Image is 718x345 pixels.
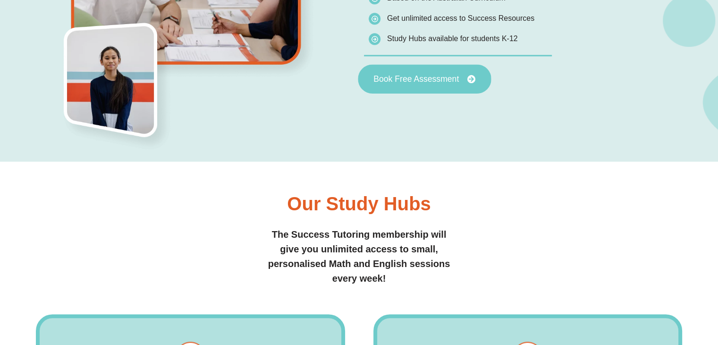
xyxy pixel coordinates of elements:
[262,227,456,286] h2: The Success Tutoring membership will give you unlimited access to small, personalised Math and En...
[369,33,380,45] img: icon-list.png
[373,75,459,83] span: Book Free Assessment
[358,64,491,94] a: Book Free Assessment
[387,14,534,22] span: Get unlimited access to Success Resources
[387,34,518,43] span: Study Hubs available for students K-12
[287,194,431,213] h2: Our Study Hubs
[561,239,718,345] iframe: Chat Widget
[369,13,380,25] img: icon-list.png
